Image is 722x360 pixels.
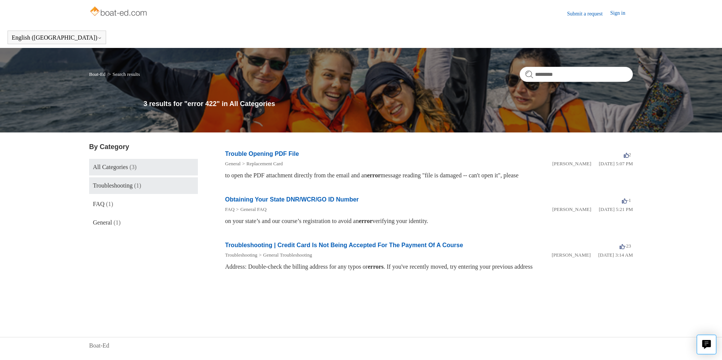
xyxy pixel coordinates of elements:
[567,10,610,18] a: Submit a request
[359,218,372,224] em: error
[114,219,121,226] span: (1)
[93,219,112,226] span: General
[599,206,633,212] time: 01/05/2024, 17:21
[599,161,633,166] time: 01/05/2024, 17:07
[89,196,198,212] a: FAQ (1)
[89,5,149,20] img: Boat-Ed Help Center home page
[257,251,312,259] li: General Troubleshooting
[246,161,282,166] a: Replacement Card
[552,251,591,259] li: [PERSON_NAME]
[89,177,198,194] a: Troubleshooting (1)
[367,172,381,178] em: error
[89,159,198,175] a: All Categories (3)
[143,99,633,109] h1: 3 results for "error 422" in All Categories
[107,71,140,77] li: Search results
[225,161,241,166] a: General
[610,9,633,18] a: Sign in
[225,262,633,271] div: Address: Double-check the billing address for any typos or . If you've recently moved, try enteri...
[225,242,463,248] a: Troubleshooting | Credit Card Is Not Being Accepted For The Payment Of A Course
[12,34,102,41] button: English ([GEOGRAPHIC_DATA])
[552,160,591,168] li: [PERSON_NAME]
[624,152,631,157] span: 2
[106,201,113,207] span: (1)
[622,197,631,203] span: -1
[130,164,137,170] span: (3)
[552,206,591,213] li: [PERSON_NAME]
[225,171,633,180] div: to open the PDF attachment directly from the email and an message reading "file is damaged -- can...
[93,182,133,189] span: Troubleshooting
[598,252,633,258] time: 03/16/2022, 03:14
[225,151,299,157] a: Trouble Opening PDF File
[93,201,105,207] span: FAQ
[520,67,633,82] input: Search
[263,252,312,258] a: General Troubleshooting
[89,341,109,350] a: Boat-Ed
[225,251,257,259] li: Troubleshooting
[225,160,241,168] li: General
[89,71,107,77] li: Boat-Ed
[225,217,633,226] div: on your state’s and our course’s registration to avoid an verifying your identity.
[225,196,359,203] a: Obtaining Your State DNR/WCR/GO ID Number
[134,182,141,189] span: (1)
[234,206,267,213] li: General FAQ
[93,164,128,170] span: All Categories
[241,160,283,168] li: Replacement Card
[225,206,234,213] li: FAQ
[225,206,234,212] a: FAQ
[89,71,105,77] a: Boat-Ed
[368,263,384,270] em: errors
[697,335,716,354] button: Live chat
[240,206,266,212] a: General FAQ
[225,252,257,258] a: Troubleshooting
[620,243,631,249] span: -23
[89,142,198,152] h3: By Category
[89,214,198,231] a: General (1)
